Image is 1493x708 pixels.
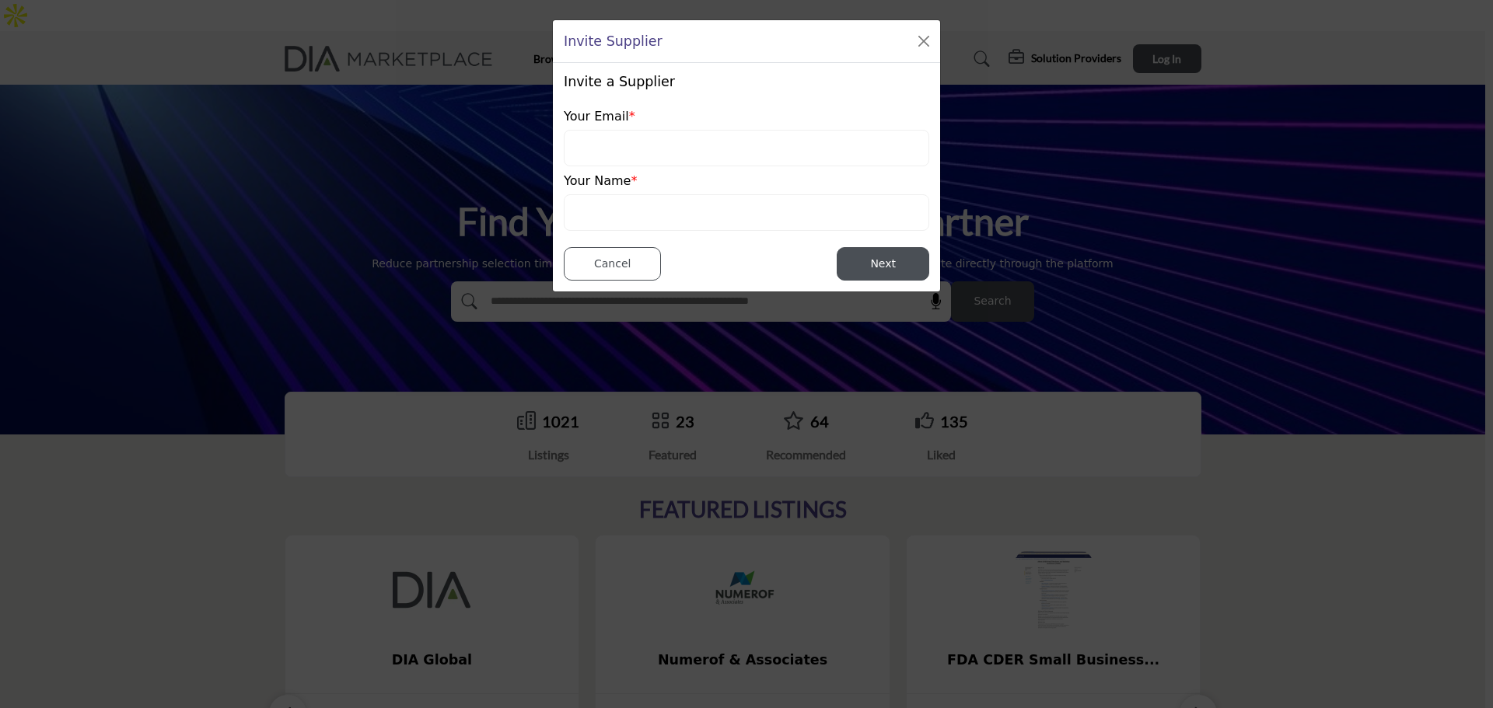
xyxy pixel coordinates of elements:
[564,107,635,126] label: Your Email
[564,247,661,281] button: Cancel
[837,247,929,281] button: Next
[913,30,935,52] button: Close
[564,31,663,51] h1: Invite Supplier
[564,74,675,90] h5: Invite a Supplier
[564,172,637,190] label: Your Name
